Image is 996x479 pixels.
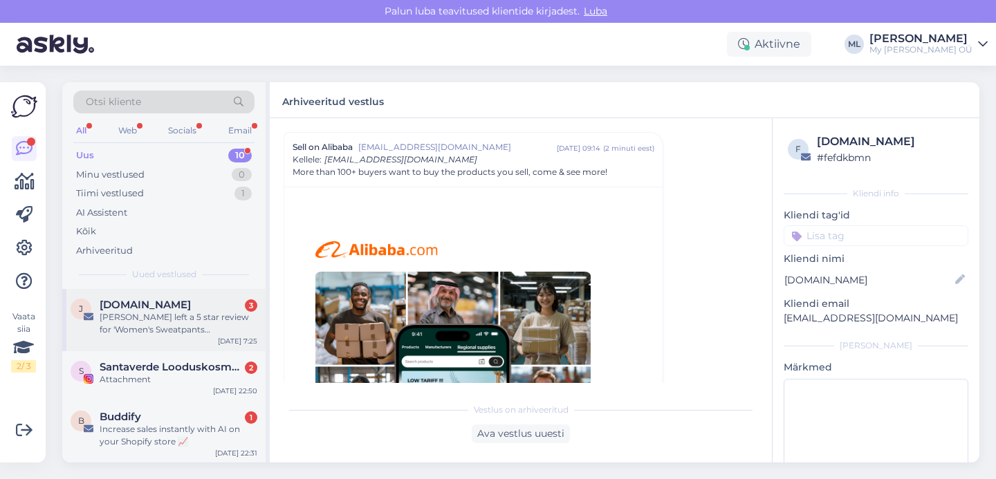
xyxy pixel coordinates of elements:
[784,252,968,266] p: Kliendi nimi
[232,168,252,182] div: 0
[727,32,811,57] div: Aktiivne
[100,361,243,373] span: Santaverde Looduskosmeetika
[100,423,257,448] div: Increase sales instantly with AI on your Shopify store 📈
[78,415,84,426] span: B
[228,149,252,162] div: 10
[76,225,96,238] div: Kõik
[603,143,654,153] div: ( 2 minuti eest )
[218,336,257,346] div: [DATE] 7:25
[76,244,133,258] div: Arhiveeritud
[869,44,972,55] div: My [PERSON_NAME] OÜ
[213,386,257,396] div: [DATE] 22:50
[79,303,83,314] span: J
[784,311,968,326] p: [EMAIL_ADDRESS][DOMAIN_NAME]
[472,424,570,443] div: Ava vestlus uuesti
[784,339,968,352] div: [PERSON_NAME]
[324,154,477,165] span: [EMAIL_ADDRESS][DOMAIN_NAME]
[86,95,141,109] span: Otsi kliente
[282,91,384,109] label: Arhiveeritud vestlus
[817,133,964,150] div: [DOMAIN_NAME]
[845,35,864,54] div: ML
[869,33,988,55] a: [PERSON_NAME]My [PERSON_NAME] OÜ
[315,272,591,460] img: O1CN01L7QUZW1SWq7OY0SCc_!!6000000002255-2-tps-1680-1148.png
[293,154,322,165] span: Kellele :
[100,311,257,336] div: [PERSON_NAME] left a 5 star review for 'Women's Sweatpants [PERSON_NAME]'
[315,241,438,258] img: O1CN01NW0pSa1GtUJJegKnO_!!6000000000680-2-tps-238-32.png
[784,208,968,223] p: Kliendi tag'id
[73,122,89,140] div: All
[215,448,257,458] div: [DATE] 22:31
[358,141,557,153] span: [EMAIL_ADDRESS][DOMAIN_NAME]
[11,310,36,373] div: Vaata siia
[225,122,255,140] div: Email
[76,149,94,162] div: Uus
[245,411,257,424] div: 1
[76,168,145,182] div: Minu vestlused
[234,187,252,200] div: 1
[11,360,36,373] div: 2 / 3
[100,299,191,311] span: Judge.me
[116,122,140,140] div: Web
[100,411,141,423] span: Buddify
[76,187,144,200] div: Tiimi vestlused
[580,5,611,17] span: Luba
[132,268,196,281] span: Uued vestlused
[11,93,37,120] img: Askly Logo
[245,361,257,374] div: 2
[795,144,801,154] span: f
[165,122,199,140] div: Socials
[869,33,972,44] div: [PERSON_NAME]
[784,297,968,311] p: Kliendi email
[784,225,968,246] input: Lisa tag
[784,360,968,375] p: Märkmed
[784,272,952,288] input: Lisa nimi
[784,187,968,200] div: Kliendi info
[293,166,607,178] span: More than 100+ buyers want to buy the products you sell, come & see more!
[557,143,600,153] div: [DATE] 09:14
[293,141,353,153] span: Sell on Alibaba
[79,366,84,376] span: S
[817,150,964,165] div: # fefdkbmn
[474,404,569,416] span: Vestlus on arhiveeritud
[76,206,127,220] div: AI Assistent
[245,299,257,312] div: 3
[100,373,257,386] div: Attachment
